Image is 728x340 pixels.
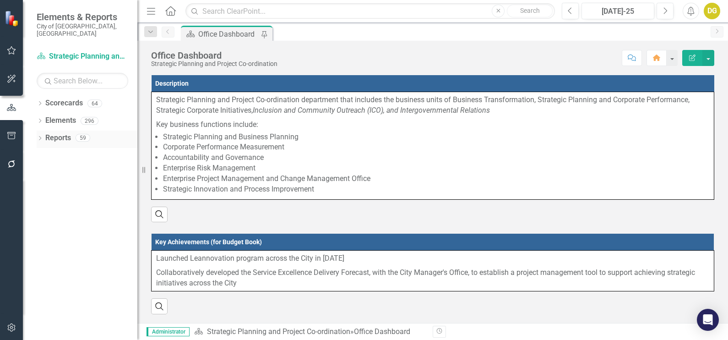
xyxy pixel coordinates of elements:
input: Search Below... [37,73,128,89]
div: Office Dashboard [198,28,259,40]
a: Strategic Planning and Project Co-ordination [207,327,350,336]
small: City of [GEOGRAPHIC_DATA], [GEOGRAPHIC_DATA] [37,22,128,38]
li: Corporate Performance Measurement [163,142,709,153]
span: Search [520,7,540,14]
input: Search ClearPoint... [185,3,555,19]
div: [DATE]-25 [585,6,651,17]
li: Accountability and Governance [163,153,709,163]
em: Inclusion and Community Outreach (ICO), and Intergovernmental Relations [253,106,490,115]
div: Office Dashboard [354,327,410,336]
div: » [194,327,426,337]
div: Strategic Planning and Project Co-ordination [151,60,277,67]
div: 64 [87,99,102,107]
img: ClearPoint Strategy [5,10,21,26]
a: Scorecards [45,98,83,109]
button: DG [704,3,720,19]
li: Enterprise Risk Management [163,163,709,174]
span: Strategic Planning and Project Co-ordination department that includes the business units of Busin... [156,95,690,115]
a: Strategic Planning and Project Co-ordination [37,51,128,62]
li: Strategic Innovation and Process Improvement [163,184,709,195]
td: Double-Click to Edit [152,92,714,200]
span: Administrator [147,327,190,336]
button: Search [507,5,553,17]
span: Elements & Reports [37,11,128,22]
p: Launched Leannovation program across the City in [DATE] [156,253,709,266]
td: Double-Click to Edit [152,250,714,291]
div: 59 [76,134,90,142]
div: Open Intercom Messenger [697,309,719,331]
p: Collaboratively developed the Service Excellence Delivery Forecast, with the City Manager's Offic... [156,266,709,289]
li: Enterprise Project Management and Change Management Office [163,174,709,184]
div: 296 [81,117,98,125]
a: Reports [45,133,71,143]
p: Key business functions include: [156,118,709,130]
button: [DATE]-25 [581,3,654,19]
div: Office Dashboard [151,50,277,60]
a: Elements [45,115,76,126]
li: Strategic Planning and Business Planning [163,132,709,143]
